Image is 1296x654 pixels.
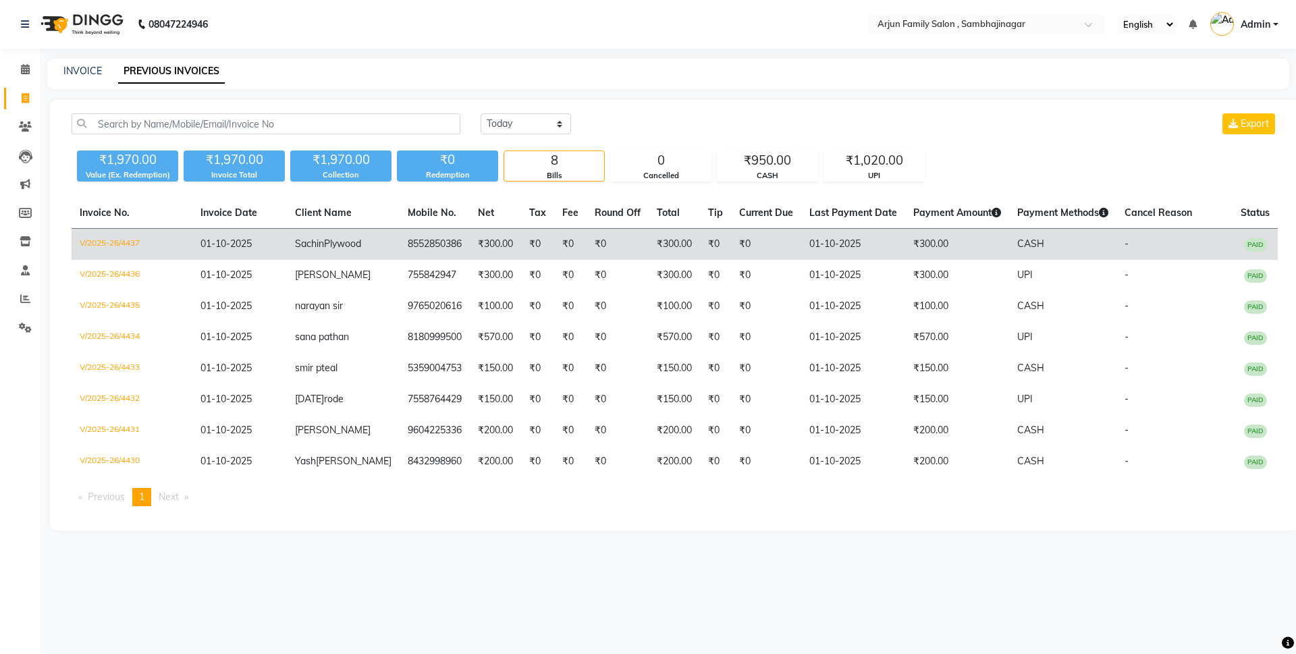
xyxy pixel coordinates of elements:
[1125,393,1129,405] span: -
[80,207,130,219] span: Invoice No.
[159,491,179,503] span: Next
[290,151,391,169] div: ₹1,970.00
[470,415,521,446] td: ₹200.00
[649,384,700,415] td: ₹150.00
[801,415,905,446] td: 01-10-2025
[1244,425,1267,438] span: PAID
[905,229,1009,261] td: ₹300.00
[801,291,905,322] td: 01-10-2025
[63,65,102,77] a: INVOICE
[587,446,649,477] td: ₹0
[1017,362,1044,374] span: CASH
[316,455,391,467] span: [PERSON_NAME]
[521,415,554,446] td: ₹0
[72,322,192,353] td: V/2025-26/4434
[801,446,905,477] td: 01-10-2025
[824,151,924,170] div: ₹1,020.00
[700,384,731,415] td: ₹0
[400,353,470,384] td: 5359004753
[1210,12,1234,36] img: Admin
[184,151,285,169] div: ₹1,970.00
[521,446,554,477] td: ₹0
[1017,300,1044,312] span: CASH
[1017,331,1033,343] span: UPI
[554,415,587,446] td: ₹0
[529,207,546,219] span: Tax
[470,353,521,384] td: ₹150.00
[324,238,361,250] span: Plywood
[731,260,801,291] td: ₹0
[718,151,817,170] div: ₹950.00
[521,384,554,415] td: ₹0
[400,260,470,291] td: 755842947
[295,393,324,405] span: [DATE]
[1017,269,1033,281] span: UPI
[290,169,391,181] div: Collection
[731,446,801,477] td: ₹0
[587,415,649,446] td: ₹0
[809,207,897,219] span: Last Payment Date
[554,229,587,261] td: ₹0
[521,353,554,384] td: ₹0
[731,415,801,446] td: ₹0
[649,291,700,322] td: ₹100.00
[1017,238,1044,250] span: CASH
[470,384,521,415] td: ₹150.00
[554,322,587,353] td: ₹0
[905,415,1009,446] td: ₹200.00
[1244,269,1267,283] span: PAID
[72,488,1278,506] nav: Pagination
[801,322,905,353] td: 01-10-2025
[521,291,554,322] td: ₹0
[611,151,711,170] div: 0
[1244,238,1267,252] span: PAID
[611,170,711,182] div: Cancelled
[1017,393,1033,405] span: UPI
[1244,456,1267,469] span: PAID
[731,322,801,353] td: ₹0
[77,169,178,181] div: Value (Ex. Redemption)
[200,300,252,312] span: 01-10-2025
[801,260,905,291] td: 01-10-2025
[1125,455,1129,467] span: -
[731,353,801,384] td: ₹0
[470,446,521,477] td: ₹200.00
[72,229,192,261] td: V/2025-26/4437
[554,384,587,415] td: ₹0
[400,229,470,261] td: 8552850386
[587,229,649,261] td: ₹0
[72,113,460,134] input: Search by Name/Mobile/Email/Invoice No
[731,384,801,415] td: ₹0
[657,207,680,219] span: Total
[1244,331,1267,345] span: PAID
[649,260,700,291] td: ₹300.00
[295,362,337,374] span: smir pteal
[554,353,587,384] td: ₹0
[397,169,498,181] div: Redemption
[587,322,649,353] td: ₹0
[88,491,125,503] span: Previous
[295,269,371,281] span: [PERSON_NAME]
[718,170,817,182] div: CASH
[905,291,1009,322] td: ₹100.00
[200,455,252,467] span: 01-10-2025
[295,424,371,436] span: [PERSON_NAME]
[72,353,192,384] td: V/2025-26/4433
[72,446,192,477] td: V/2025-26/4430
[400,446,470,477] td: 8432998960
[700,322,731,353] td: ₹0
[148,5,208,43] b: 08047224946
[77,151,178,169] div: ₹1,970.00
[295,238,324,250] span: Sachin
[200,269,252,281] span: 01-10-2025
[1125,300,1129,312] span: -
[470,291,521,322] td: ₹100.00
[649,415,700,446] td: ₹200.00
[1241,18,1270,32] span: Admin
[521,229,554,261] td: ₹0
[801,229,905,261] td: 01-10-2025
[1241,207,1270,219] span: Status
[562,207,578,219] span: Fee
[731,229,801,261] td: ₹0
[521,322,554,353] td: ₹0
